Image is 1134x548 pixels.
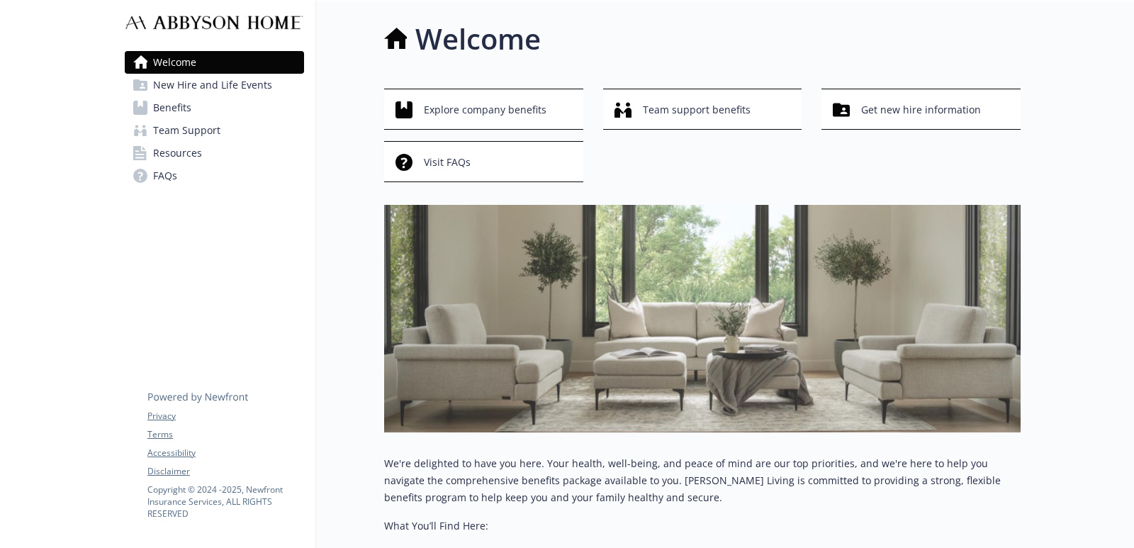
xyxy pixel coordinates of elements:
[147,410,303,423] a: Privacy
[125,119,304,142] a: Team Support
[125,164,304,187] a: FAQs
[384,205,1021,432] img: overview page banner
[147,465,303,478] a: Disclaimer
[384,141,583,182] button: Visit FAQs
[821,89,1021,130] button: Get new hire information
[153,96,191,119] span: Benefits
[125,74,304,96] a: New Hire and Life Events
[125,51,304,74] a: Welcome
[125,142,304,164] a: Resources
[153,119,220,142] span: Team Support
[415,18,541,60] h1: Welcome
[153,142,202,164] span: Resources
[153,51,196,74] span: Welcome
[153,164,177,187] span: FAQs
[384,455,1021,506] p: We're delighted to have you here. Your health, well-being, and peace of mind are our top prioriti...
[603,89,802,130] button: Team support benefits
[384,518,1021,535] p: What You’ll Find Here:
[384,89,583,130] button: Explore company benefits
[643,96,751,123] span: Team support benefits
[147,447,303,459] a: Accessibility
[125,96,304,119] a: Benefits
[147,428,303,441] a: Terms
[861,96,981,123] span: Get new hire information
[424,96,546,123] span: Explore company benefits
[424,149,471,176] span: Visit FAQs
[153,74,272,96] span: New Hire and Life Events
[147,483,303,520] p: Copyright © 2024 - 2025 , Newfront Insurance Services, ALL RIGHTS RESERVED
